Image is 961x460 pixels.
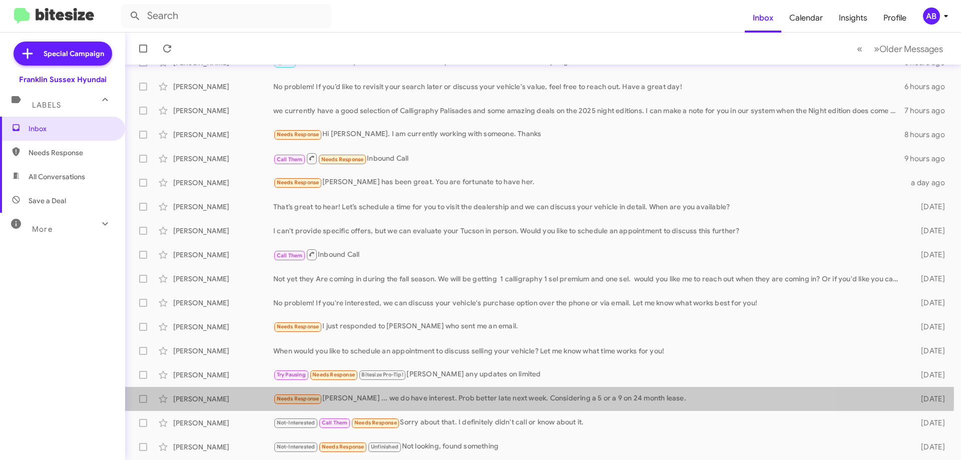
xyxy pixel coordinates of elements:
div: [PERSON_NAME] [173,82,273,92]
div: Not yet they Are coming in during the fall season. We will be getting 1 calligraphy 1 sel premium... [273,274,905,284]
div: That’s great to hear! Let’s schedule a time for you to visit the dealership and we can discuss yo... [273,202,905,212]
div: 6 hours ago [904,82,953,92]
span: « [857,43,862,55]
span: All Conversations [29,172,85,182]
span: More [32,225,53,234]
div: [PERSON_NAME] [173,394,273,404]
span: Call Them [277,252,303,259]
div: Inbound Call [273,248,905,261]
div: [DATE] [905,370,953,380]
span: Needs Response [29,148,114,158]
div: 8 hours ago [904,130,953,140]
div: Inbound Call [273,152,904,165]
span: Special Campaign [44,49,104,59]
nav: Page navigation example [851,39,949,59]
span: Inbox [29,124,114,134]
div: [DATE] [905,322,953,332]
div: [PERSON_NAME] [173,178,273,188]
div: [PERSON_NAME] any updates on limited [273,369,905,380]
div: AB [923,8,940,25]
div: Not looking, found something [273,441,905,452]
div: [PERSON_NAME] [173,442,273,452]
div: [DATE] [905,442,953,452]
span: » [874,43,879,55]
div: [PERSON_NAME] has been great. You are fortunate to have her. [273,177,905,188]
div: Hi [PERSON_NAME]. I am currently working with someone. Thanks [273,129,904,140]
span: Bitesize Pro-Tip! [361,371,403,378]
div: [PERSON_NAME] [173,322,273,332]
div: Sorry about that. I definitely didn't call or know about it. [273,417,905,428]
div: No problem! If you're interested, we can discuss your vehicle's purchase option over the phone or... [273,298,905,308]
div: [DATE] [905,394,953,404]
div: [DATE] [905,250,953,260]
div: 7 hours ago [904,106,953,116]
input: Search [121,4,331,28]
a: Profile [875,4,914,33]
div: [PERSON_NAME] [173,250,273,260]
div: [PERSON_NAME] [173,106,273,116]
div: [DATE] [905,298,953,308]
span: Not-Interested [277,443,315,450]
a: Inbox [745,4,781,33]
button: AB [914,8,950,25]
span: Needs Response [312,371,355,378]
div: [DATE] [905,202,953,212]
div: When would you like to schedule an appointment to discuss selling your vehicle? Let me know what ... [273,346,905,356]
div: Franklin Sussex Hyundai [19,75,107,85]
div: [PERSON_NAME] [173,346,273,356]
div: [PERSON_NAME] [173,130,273,140]
span: Needs Response [277,179,319,186]
div: [PERSON_NAME] [173,370,273,380]
div: [PERSON_NAME] [173,202,273,212]
div: I just responded to [PERSON_NAME] who sent me an email. [273,321,905,332]
span: Not-Interested [277,419,315,426]
div: [PERSON_NAME] [173,298,273,308]
span: Needs Response [277,395,319,402]
span: Older Messages [879,44,943,55]
span: Call Them [277,156,303,163]
a: Special Campaign [14,42,112,66]
div: [DATE] [905,226,953,236]
div: 9 hours ago [904,154,953,164]
span: Labels [32,101,61,110]
div: [PERSON_NAME] [173,226,273,236]
div: we currently have a good selection of Calligraphy Palisades and some amazing deals on the 2025 ni... [273,106,904,116]
span: Needs Response [322,443,364,450]
div: I can't provide specific offers, but we can evaluate your Tucson in person. Would you like to sch... [273,226,905,236]
div: [DATE] [905,418,953,428]
div: a day ago [905,178,953,188]
button: Previous [851,39,868,59]
div: [PERSON_NAME] ... we do have interest. Prob better late next week. Considering a 5 or a 9 on 24 m... [273,393,905,404]
div: [DATE] [905,274,953,284]
div: [PERSON_NAME] [173,154,273,164]
div: [PERSON_NAME] [173,274,273,284]
span: Needs Response [277,323,319,330]
button: Next [868,39,949,59]
span: Save a Deal [29,196,66,206]
span: Needs Response [354,419,397,426]
span: Call Them [322,419,348,426]
span: Try Pausing [277,371,306,378]
div: No problem! If you’d like to revisit your search later or discuss your vehicle's value, feel free... [273,82,904,92]
span: Needs Response [277,131,319,138]
div: [PERSON_NAME] [173,418,273,428]
span: Unfinished [371,443,398,450]
a: Calendar [781,4,831,33]
span: Needs Response [321,156,364,163]
a: Insights [831,4,875,33]
div: [DATE] [905,346,953,356]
